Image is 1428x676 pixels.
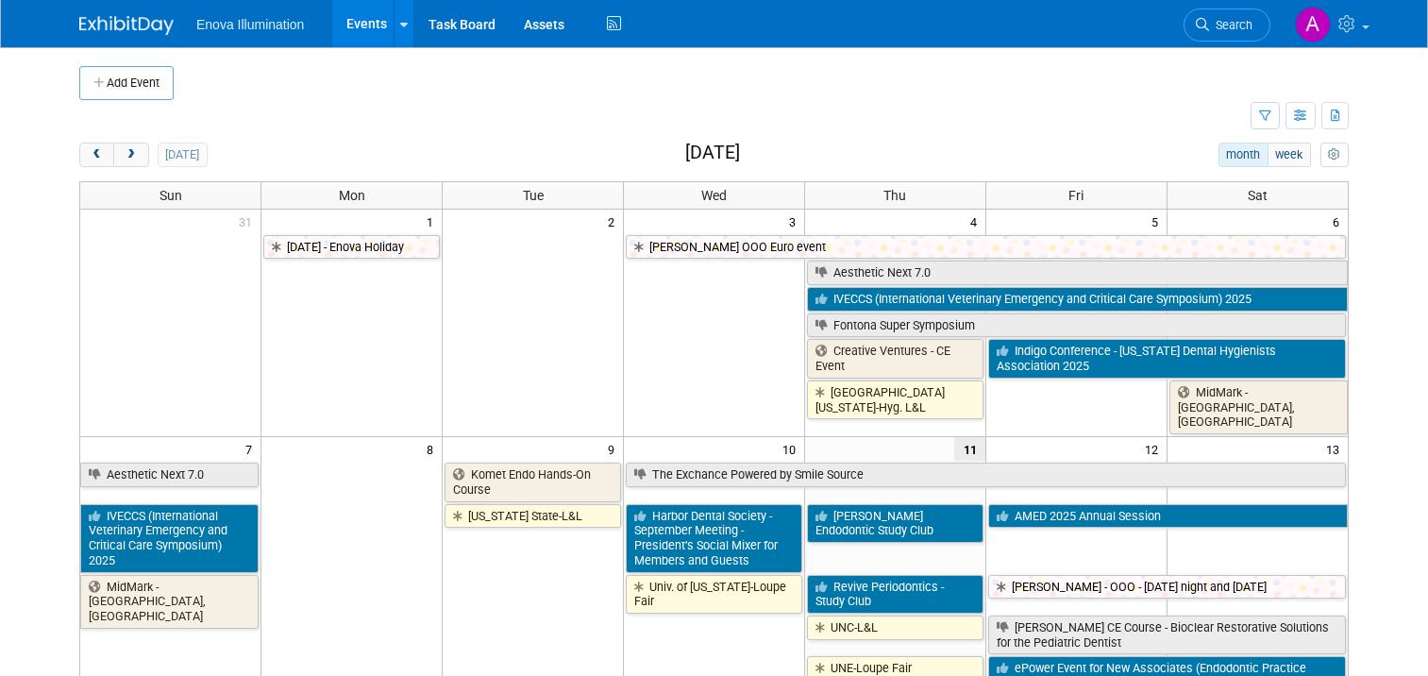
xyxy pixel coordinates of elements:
[196,17,304,32] span: Enova Illumination
[80,575,259,629] a: MidMark - [GEOGRAPHIC_DATA], [GEOGRAPHIC_DATA]
[1169,380,1348,434] a: MidMark - [GEOGRAPHIC_DATA], [GEOGRAPHIC_DATA]
[79,143,114,167] button: prev
[244,437,260,461] span: 7
[988,616,1346,654] a: [PERSON_NAME] CE Course - Bioclear Restorative Solutions for the Pediatric Dentist
[1068,188,1084,203] span: Fri
[1184,8,1270,42] a: Search
[807,616,983,640] a: UNC-L&L
[79,66,174,100] button: Add Event
[445,463,621,501] a: Komet Endo Hands-On Course
[1209,18,1252,32] span: Search
[1150,210,1167,233] span: 5
[1268,143,1311,167] button: week
[606,210,623,233] span: 2
[523,188,544,203] span: Tue
[339,188,365,203] span: Mon
[988,504,1348,529] a: AMED 2025 Annual Session
[626,235,1346,260] a: [PERSON_NAME] OOO Euro event
[626,504,802,573] a: Harbor Dental Society - September Meeting - President’s Social Mixer for Members and Guests
[807,261,1348,285] a: Aesthetic Next 7.0
[425,210,442,233] span: 1
[113,143,148,167] button: next
[954,437,985,461] span: 11
[445,504,621,529] a: [US_STATE] State-L&L
[781,437,804,461] span: 10
[787,210,804,233] span: 3
[1320,143,1349,167] button: myCustomButton
[1331,210,1348,233] span: 6
[1248,188,1268,203] span: Sat
[968,210,985,233] span: 4
[1143,437,1167,461] span: 12
[988,339,1346,378] a: Indigo Conference - [US_STATE] Dental Hygienists Association 2025
[263,235,440,260] a: [DATE] - Enova Holiday
[807,575,983,614] a: Revive Periodontics - Study Club
[807,380,983,419] a: [GEOGRAPHIC_DATA][US_STATE]-Hyg. L&L
[1218,143,1268,167] button: month
[80,504,259,573] a: IVECCS (International Veterinary Emergency and Critical Care Symposium) 2025
[606,437,623,461] span: 9
[158,143,208,167] button: [DATE]
[685,143,740,163] h2: [DATE]
[626,575,802,614] a: Univ. of [US_STATE]-Loupe Fair
[807,504,983,543] a: [PERSON_NAME] Endodontic Study Club
[626,463,1346,487] a: The Exchance Powered by Smile Source
[160,188,182,203] span: Sun
[807,339,983,378] a: Creative Ventures - CE Event
[807,313,1346,338] a: Fontona Super Symposium
[79,16,174,35] img: ExhibitDay
[883,188,906,203] span: Thu
[701,188,727,203] span: Wed
[80,463,259,487] a: Aesthetic Next 7.0
[425,437,442,461] span: 8
[1328,149,1340,161] i: Personalize Calendar
[1324,437,1348,461] span: 13
[807,287,1348,312] a: IVECCS (International Veterinary Emergency and Critical Care Symposium) 2025
[237,210,260,233] span: 31
[988,575,1346,600] a: [PERSON_NAME] - OOO - [DATE] night and [DATE]
[1295,7,1331,42] img: Andrea Miller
